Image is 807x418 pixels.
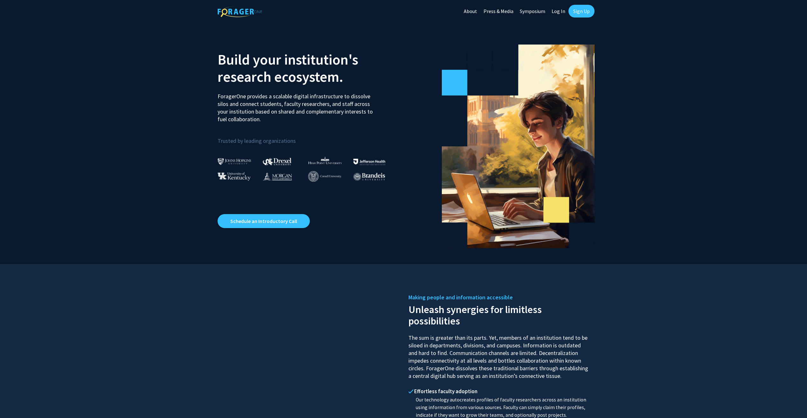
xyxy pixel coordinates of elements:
a: Opens in a new tab [218,214,310,228]
iframe: Chat [5,389,27,413]
p: Trusted by leading organizations [218,128,399,146]
img: Cornell University [308,171,341,182]
img: University of Kentucky [218,172,251,181]
h4: Effortless faculty adoption [408,388,590,394]
img: ForagerOne Logo [218,6,262,17]
img: Thomas Jefferson University [353,159,385,165]
img: Brandeis University [353,173,385,181]
img: Johns Hopkins University [218,158,251,165]
img: Morgan State University [263,172,292,180]
img: High Point University [308,157,342,164]
h2: Build your institution's research ecosystem. [218,51,399,85]
p: The sum is greater than its parts. Yet, members of an institution tend to be siloed in department... [408,328,590,380]
img: Drexel University [263,158,291,165]
p: ForagerOne provides a scalable digital infrastructure to dissolve silos and connect students, fac... [218,88,377,123]
h5: Making people and information accessible [408,293,590,302]
h2: Unleash synergies for limitless possibilities [408,302,590,327]
a: Sign Up [568,5,595,17]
